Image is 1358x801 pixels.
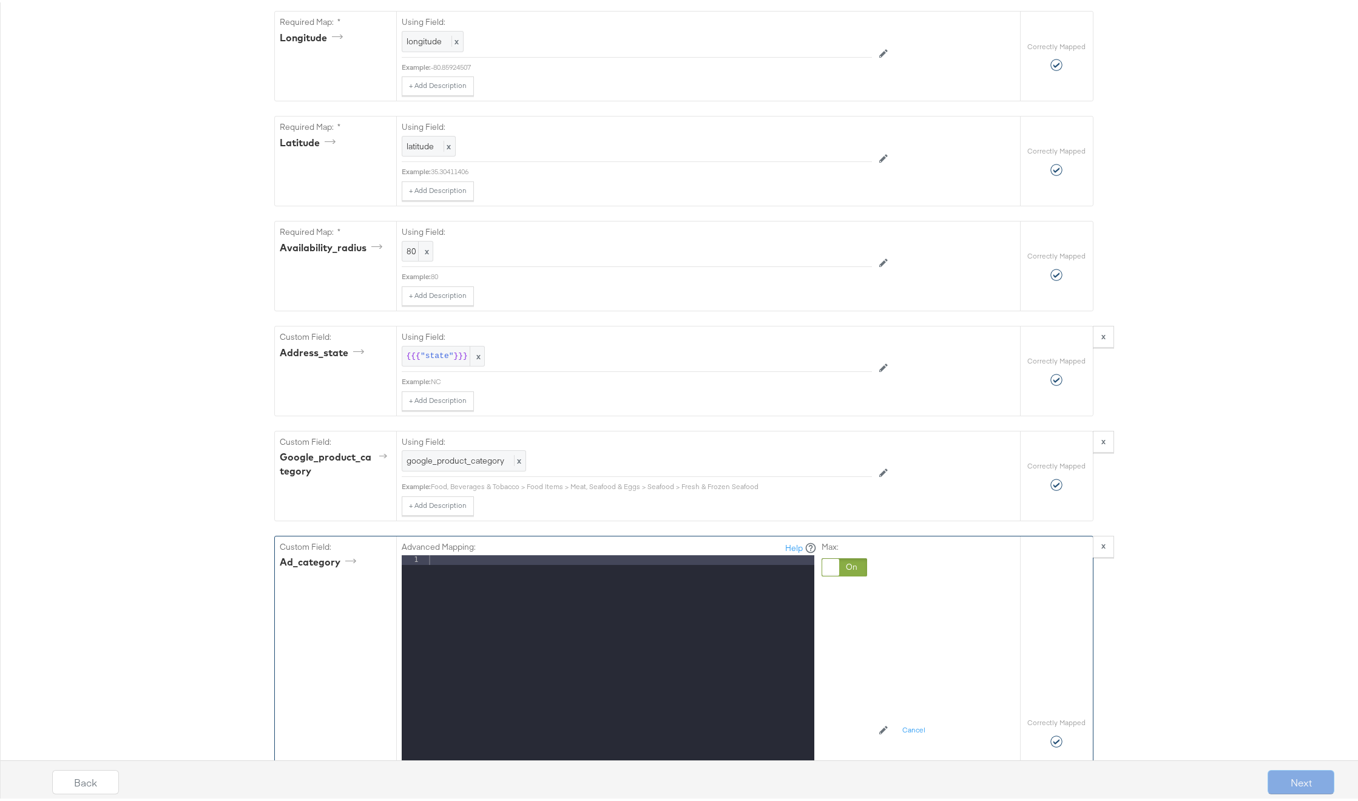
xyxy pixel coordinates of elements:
[280,238,387,252] div: availability_radius
[280,14,391,25] label: Required Map: *
[402,179,474,198] button: + Add Description
[280,329,391,340] label: Custom Field:
[431,60,872,70] div: -80.85924507
[444,138,451,149] span: x
[402,434,872,445] label: Using Field:
[402,224,872,235] label: Using Field:
[1101,433,1106,444] strong: x
[454,348,468,360] span: }}}
[402,494,474,513] button: + Add Description
[402,329,872,340] label: Using Field:
[402,269,431,279] div: Example:
[1093,533,1114,555] button: x
[1027,39,1086,49] label: Correctly Mapped
[402,14,872,25] label: Using Field:
[407,138,434,149] span: latitude
[1027,354,1086,363] label: Correctly Mapped
[431,164,872,174] div: 35.30411406
[470,344,484,364] span: x
[402,284,474,303] button: + Add Description
[418,239,433,259] span: x
[402,553,427,563] div: 1
[402,374,431,384] div: Example:
[421,348,454,360] span: "state"
[280,119,391,130] label: Required Map: *
[431,374,872,384] div: NC
[1101,538,1106,549] strong: x
[280,133,340,147] div: latitude
[280,553,360,567] div: ad_category
[1101,328,1106,339] strong: x
[1093,428,1114,450] button: x
[280,434,391,445] label: Custom Field:
[402,164,431,174] div: Example:
[280,448,391,476] div: google_product_category
[402,119,872,130] label: Using Field:
[407,243,428,255] span: 80
[514,453,521,464] span: x
[280,343,368,357] div: address_state
[1027,715,1086,725] label: Correctly Mapped
[895,718,933,738] button: Cancel
[407,33,442,44] span: longitude
[1027,144,1086,154] label: Correctly Mapped
[402,539,476,550] label: Advanced Mapping:
[280,539,391,550] label: Custom Field:
[402,60,431,70] div: Example:
[1027,459,1086,468] label: Correctly Mapped
[280,224,391,235] label: Required Map: *
[431,479,872,489] div: Food, Beverages & Tobacco > Food Items > Meat, Seafood & Eggs > Seafood > Fresh & Frozen Seafood
[451,33,459,44] span: x
[402,479,431,489] div: Example:
[407,348,421,360] span: {{{
[785,540,803,552] a: Help
[1093,323,1114,345] button: x
[402,74,474,93] button: + Add Description
[431,269,872,279] div: 80
[407,453,504,464] span: google_product_category
[402,389,474,408] button: + Add Description
[822,539,867,550] label: Max:
[280,29,347,42] div: longitude
[52,768,119,792] button: Back
[1027,249,1086,259] label: Correctly Mapped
